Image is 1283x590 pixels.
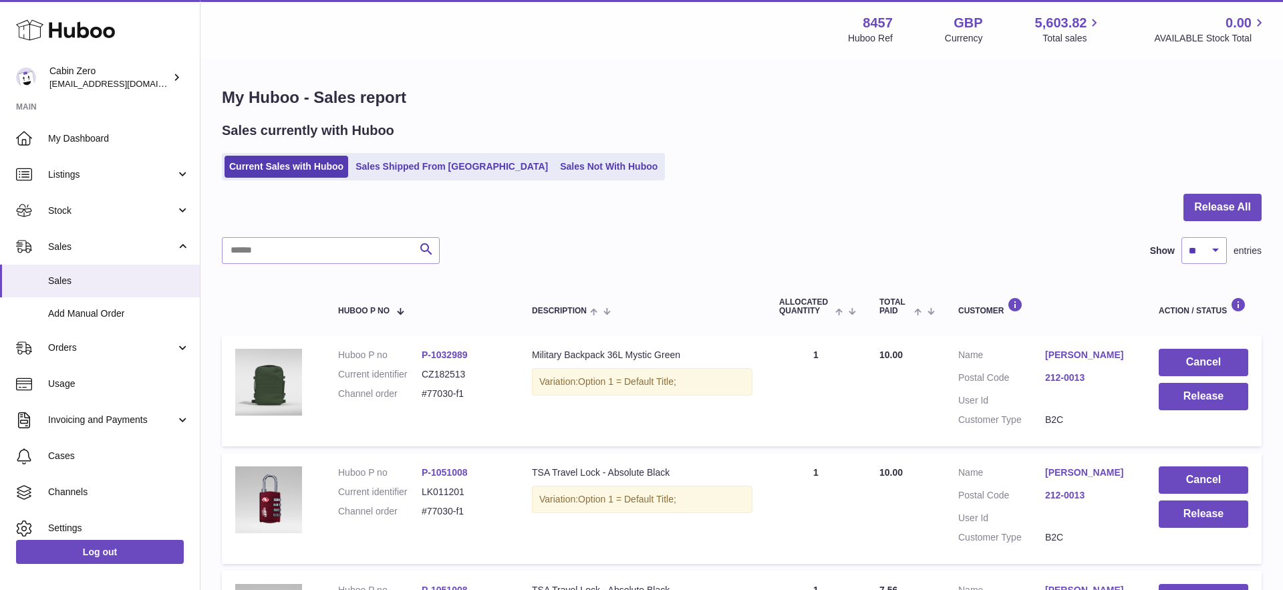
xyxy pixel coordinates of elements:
dt: Postal Code [958,489,1045,505]
dt: Current identifier [338,368,422,381]
dt: Channel order [338,388,422,400]
span: Option 1 = Default Title; [578,376,676,387]
div: Variation: [532,486,752,513]
span: Cases [48,450,190,462]
td: 1 [766,335,866,446]
strong: GBP [954,14,982,32]
dt: Huboo P no [338,466,422,479]
button: Release [1159,500,1248,528]
button: Cancel [1159,349,1248,376]
span: Sales [48,241,176,253]
strong: 8457 [863,14,893,32]
div: Customer [958,297,1132,315]
div: Currency [945,32,983,45]
button: Cancel [1159,466,1248,494]
span: Sales [48,275,190,287]
a: Sales Not With Huboo [555,156,662,178]
a: 212-0013 [1045,372,1132,384]
img: huboo@cabinzero.com [16,67,36,88]
dd: B2C [1045,531,1132,544]
span: entries [1234,245,1262,257]
div: Military Backpack 36L Mystic Green [532,349,752,361]
dt: User Id [958,512,1045,525]
span: My Dashboard [48,132,190,145]
dt: Channel order [338,505,422,518]
a: Sales Shipped From [GEOGRAPHIC_DATA] [351,156,553,178]
img: MIAMI_MAGENTA0001_af0a3af2-a3f2-4e80-a042-b093e925c0ee.webp [235,466,302,533]
a: 0.00 AVAILABLE Stock Total [1154,14,1267,45]
a: [PERSON_NAME] [1045,349,1132,361]
span: Description [532,307,587,315]
span: Total sales [1042,32,1102,45]
h2: Sales currently with Huboo [222,122,394,140]
span: Settings [48,522,190,535]
span: Orders [48,341,176,354]
dt: Postal Code [958,372,1045,388]
span: 10.00 [879,467,903,478]
a: Log out [16,540,184,564]
button: Release [1159,383,1248,410]
dt: User Id [958,394,1045,407]
a: 212-0013 [1045,489,1132,502]
div: Action / Status [1159,297,1248,315]
span: Usage [48,378,190,390]
label: Show [1150,245,1175,257]
a: [PERSON_NAME] [1045,466,1132,479]
a: P-1051008 [422,467,468,478]
span: Option 1 = Default Title; [578,494,676,504]
dt: Customer Type [958,414,1045,426]
div: TSA Travel Lock - Absolute Black [532,466,752,479]
span: Listings [48,168,176,181]
button: Release All [1183,194,1262,221]
dd: CZ182513 [422,368,505,381]
a: Current Sales with Huboo [225,156,348,178]
span: AVAILABLE Stock Total [1154,32,1267,45]
span: Channels [48,486,190,498]
dt: Name [958,466,1045,482]
a: 5,603.82 Total sales [1035,14,1103,45]
span: 10.00 [879,349,903,360]
span: 0.00 [1226,14,1252,32]
span: Invoicing and Payments [48,414,176,426]
dd: #77030-f1 [422,388,505,400]
dt: Name [958,349,1045,365]
td: 1 [766,453,866,564]
a: P-1032989 [422,349,468,360]
dd: LK011201 [422,486,505,498]
span: Total paid [879,298,911,315]
dt: Huboo P no [338,349,422,361]
span: Add Manual Order [48,307,190,320]
div: Huboo Ref [848,32,893,45]
span: ALLOCATED Quantity [779,298,832,315]
dt: Current identifier [338,486,422,498]
span: 5,603.82 [1035,14,1087,32]
span: [EMAIL_ADDRESS][DOMAIN_NAME] [49,78,196,89]
h1: My Huboo - Sales report [222,87,1262,108]
div: Cabin Zero [49,65,170,90]
dd: #77030-f1 [422,505,505,518]
span: Stock [48,204,176,217]
dt: Customer Type [958,531,1045,544]
img: MILITARY-36L-MYSTIC-GREEN-FRONT.jpg [235,349,302,416]
dd: B2C [1045,414,1132,426]
div: Variation: [532,368,752,396]
span: Huboo P no [338,307,390,315]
